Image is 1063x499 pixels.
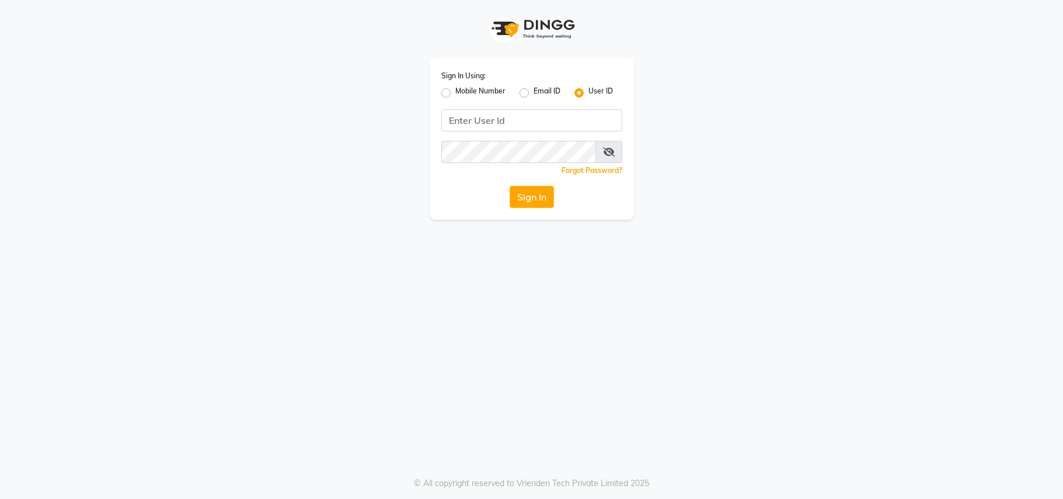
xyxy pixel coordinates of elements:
label: User ID [588,86,613,100]
input: Username [441,141,596,163]
img: logo1.svg [485,12,578,46]
label: Email ID [534,86,560,100]
label: Mobile Number [455,86,506,100]
a: Forgot Password? [562,166,622,175]
label: Sign In Using: [441,71,486,81]
input: Username [441,109,622,131]
button: Sign In [510,186,554,208]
